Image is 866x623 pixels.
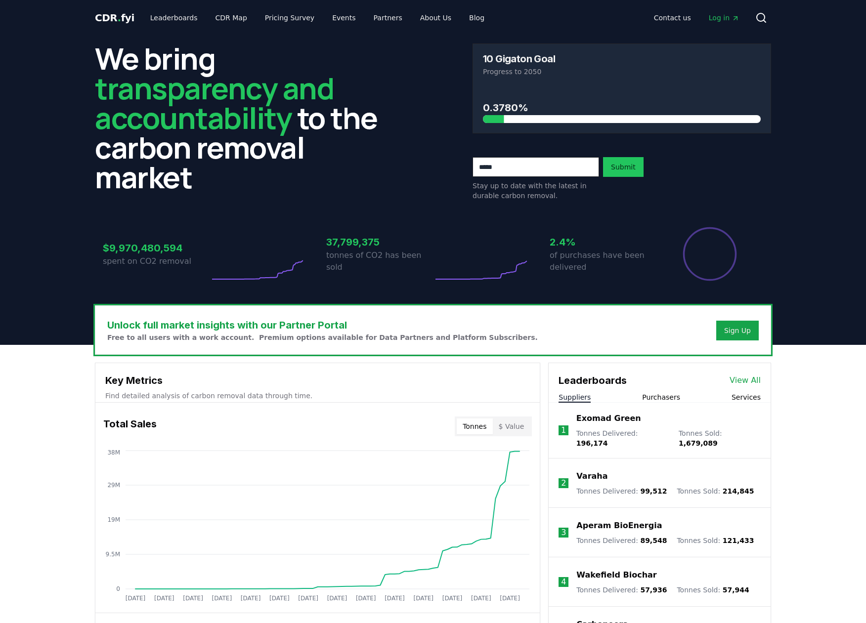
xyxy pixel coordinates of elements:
nav: Main [142,9,492,27]
h3: Unlock full market insights with our Partner Portal [107,318,538,332]
a: Aperam BioEnergia [576,520,662,532]
a: Varaha [576,470,607,482]
a: Blog [461,9,492,27]
a: Wakefield Biochar [576,569,656,581]
p: spent on CO2 removal [103,255,210,267]
p: Progress to 2050 [483,67,761,77]
tspan: 29M [107,482,120,489]
p: Stay up to date with the latest in durable carbon removal. [473,181,599,201]
a: CDR.fyi [95,11,134,25]
span: 1,679,089 [679,439,718,447]
button: $ Value [493,418,530,434]
a: Contact us [646,9,699,27]
span: Log in [709,13,739,23]
p: Free to all users with a work account. Premium options available for Data Partners and Platform S... [107,332,538,342]
tspan: [DATE] [212,595,232,602]
tspan: [DATE] [154,595,174,602]
a: Log in [701,9,747,27]
tspan: [DATE] [413,595,433,602]
button: Submit [603,157,644,177]
tspan: [DATE] [298,595,318,602]
p: tonnes of CO2 has been sold [326,249,433,273]
a: CDR Map [208,9,255,27]
h3: 0.3780% [483,100,761,115]
span: 99,512 [640,487,667,495]
tspan: [DATE] [327,595,347,602]
p: Tonnes Sold : [677,585,749,595]
a: View All [730,374,761,386]
tspan: [DATE] [126,595,146,602]
span: transparency and accountability [95,68,334,138]
tspan: 0 [116,585,120,592]
span: 196,174 [576,439,608,447]
h3: Key Metrics [105,373,530,388]
span: 214,845 [723,487,754,495]
h2: We bring to the carbon removal market [95,43,393,192]
h3: Total Sales [103,416,157,436]
p: of purchases have been delivered [550,249,656,273]
p: 4 [561,576,566,588]
h3: $9,970,480,594 [103,241,210,255]
p: Tonnes Delivered : [576,428,669,448]
p: 2 [561,477,566,489]
a: Leaderboards [142,9,206,27]
nav: Main [646,9,747,27]
tspan: [DATE] [471,595,491,602]
tspan: [DATE] [385,595,405,602]
h3: 37,799,375 [326,235,433,249]
a: About Us [412,9,459,27]
tspan: [DATE] [269,595,290,602]
tspan: 19M [107,516,120,523]
span: 89,548 [640,537,667,544]
button: Sign Up [716,321,759,340]
tspan: [DATE] [241,595,261,602]
a: Partners [366,9,410,27]
tspan: [DATE] [183,595,203,602]
span: 57,936 [640,586,667,594]
tspan: [DATE] [500,595,520,602]
p: Tonnes Sold : [677,536,754,545]
p: Tonnes Delivered : [576,536,667,545]
button: Suppliers [559,392,591,402]
a: Pricing Survey [257,9,322,27]
h3: 10 Gigaton Goal [483,54,555,64]
p: 1 [561,424,566,436]
h3: 2.4% [550,235,656,249]
button: Services [732,392,761,402]
button: Tonnes [457,418,492,434]
a: Events [324,9,363,27]
p: Tonnes Delivered : [576,486,667,496]
p: Tonnes Sold : [677,486,754,496]
div: Percentage of sales delivered [682,226,737,282]
p: Find detailed analysis of carbon removal data through time. [105,391,530,401]
h3: Leaderboards [559,373,627,388]
p: Tonnes Delivered : [576,585,667,595]
a: Sign Up [724,326,751,335]
tspan: 38M [107,449,120,456]
tspan: [DATE] [442,595,463,602]
a: Exomad Green [576,413,641,424]
span: 57,944 [723,586,749,594]
button: Purchasers [642,392,680,402]
span: CDR fyi [95,12,134,24]
p: 3 [561,527,566,539]
p: Tonnes Sold : [679,428,761,448]
tspan: [DATE] [356,595,376,602]
tspan: 9.5M [106,551,120,558]
span: 121,433 [723,537,754,544]
span: . [118,12,121,24]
